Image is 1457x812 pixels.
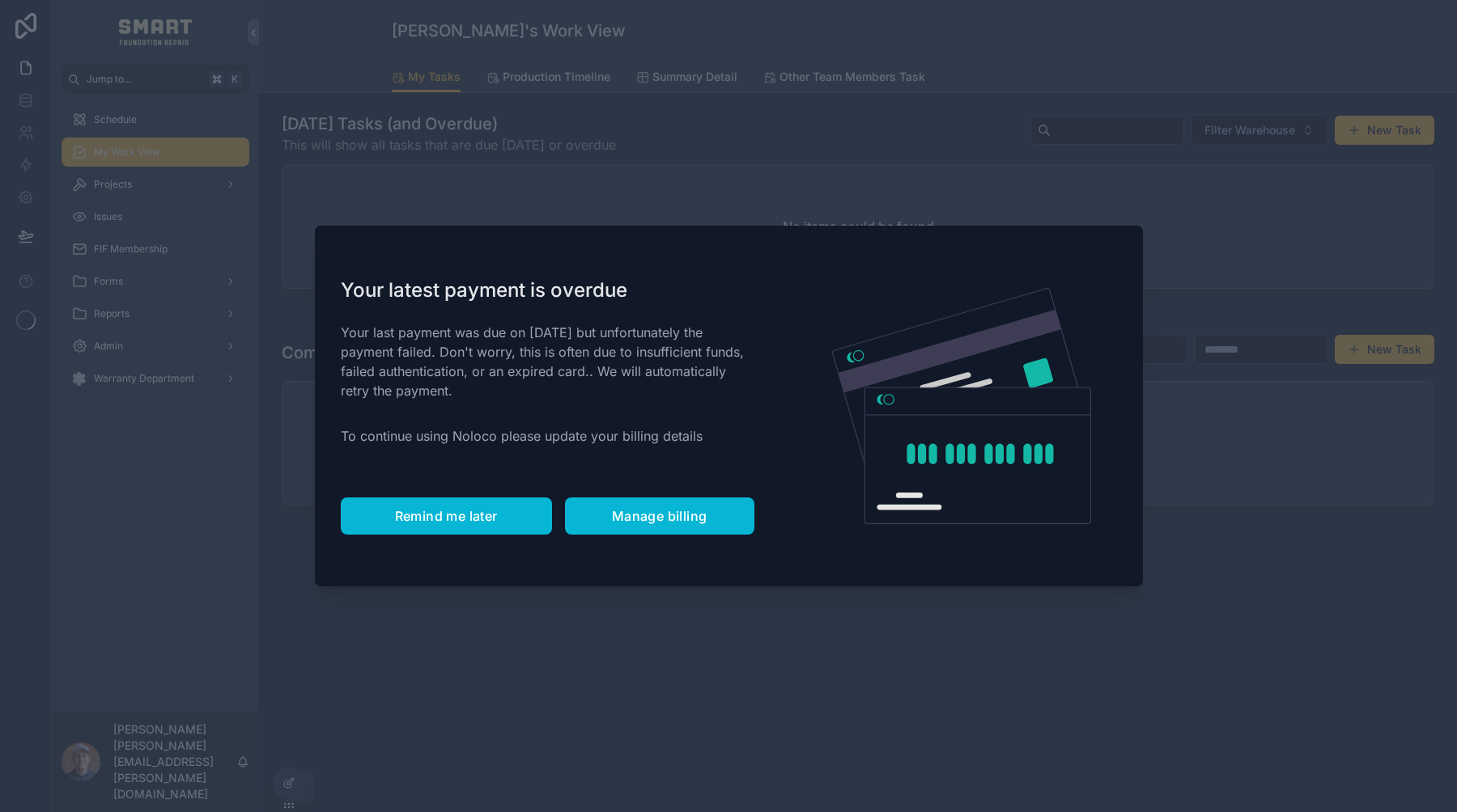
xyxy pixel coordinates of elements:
[341,426,754,446] p: To continue using Noloco please update your billing details
[832,288,1091,524] img: Credit card illustration
[341,323,754,400] p: Your last payment was due on [DATE] but unfortunately the payment failed. Don't worry, this is of...
[341,277,754,303] h1: Your latest payment is overdue
[395,508,498,524] span: Remind me later
[341,497,552,535] button: Remind me later
[612,508,707,524] span: Manage billing
[565,497,754,535] button: Manage billing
